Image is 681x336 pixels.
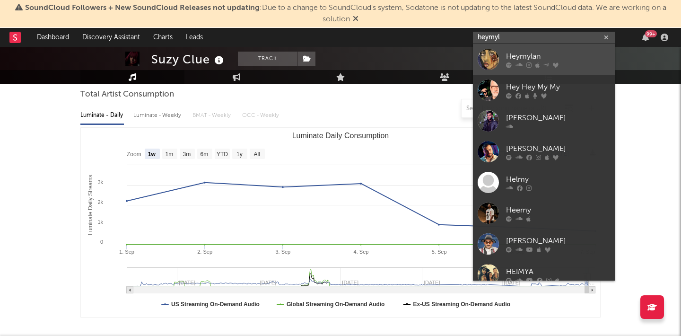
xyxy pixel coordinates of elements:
div: Heymylan [506,51,610,62]
text: 5. Sep [432,249,447,255]
div: Hey Hey My My [506,81,610,93]
text: 1k [97,219,103,225]
a: Helmy [473,167,615,198]
a: [PERSON_NAME] [473,136,615,167]
text: Global Streaming On-Demand Audio [287,301,385,308]
div: 99 + [645,30,657,37]
text: 3. Sep [275,249,290,255]
div: Helmy [506,174,610,185]
text: 2. Sep [197,249,212,255]
div: [PERSON_NAME] [506,112,610,124]
a: [PERSON_NAME] [473,229,615,259]
div: Suzy Clue [151,52,226,67]
div: [PERSON_NAME] [506,143,610,154]
a: Charts [147,28,179,47]
text: 6m [201,151,209,158]
a: Leads [179,28,210,47]
div: Heemy [506,204,610,216]
text: Ex-US Streaming On-Demand Audio [413,301,511,308]
text: Zoom [127,151,141,158]
text: 1y [236,151,243,158]
span: : Due to a change to SoundCloud's system, Sodatone is not updating to the latest SoundCloud data.... [25,4,666,23]
text: S… [586,280,595,285]
a: Heymylan [473,44,615,75]
text: Luminate Daily Consumption [292,132,389,140]
text: 2k [97,199,103,205]
span: Dismiss [353,16,358,23]
span: Total Artist Consumption [80,89,174,100]
text: US Streaming On-Demand Audio [171,301,260,308]
a: Discovery Assistant [76,28,147,47]
text: 1w [148,151,156,158]
text: 1m [166,151,174,158]
text: YTD [217,151,228,158]
text: All [253,151,260,158]
a: Heemy [473,198,615,229]
a: Dashboard [30,28,76,47]
input: Search by song name or URL [462,105,561,113]
text: 1. Sep [119,249,134,255]
svg: Luminate Daily Consumption [81,128,600,317]
input: Search for artists [473,32,615,44]
text: 3m [183,151,191,158]
button: Track [238,52,297,66]
div: [PERSON_NAME] [506,235,610,247]
span: SoundCloud Followers + New SoundCloud Releases not updating [25,4,260,12]
text: 3k [97,179,103,185]
div: HEIMYA [506,266,610,277]
a: HEIMYA [473,259,615,290]
button: 99+ [642,34,649,41]
text: Luminate Daily Streams [87,175,94,235]
text: 4. Sep [354,249,369,255]
text: 0 [100,239,103,245]
a: [PERSON_NAME] [473,106,615,136]
a: Hey Hey My My [473,75,615,106]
